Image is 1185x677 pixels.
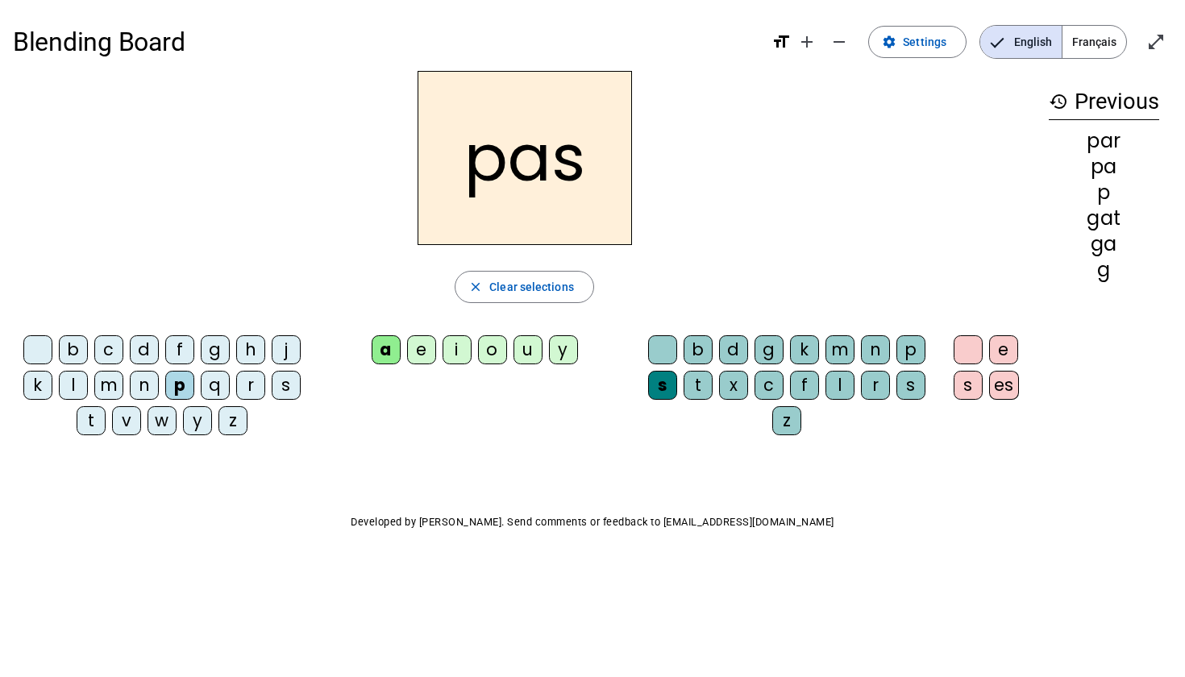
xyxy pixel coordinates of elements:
[954,371,983,400] div: s
[648,371,677,400] div: s
[272,335,301,364] div: j
[455,271,594,303] button: Clear selections
[1049,84,1159,120] h3: Previous
[236,371,265,400] div: r
[903,32,946,52] span: Settings
[130,335,159,364] div: d
[59,371,88,400] div: l
[77,406,106,435] div: t
[1140,26,1172,58] button: Enter full screen
[94,335,123,364] div: c
[1062,26,1126,58] span: Français
[797,32,817,52] mat-icon: add
[201,371,230,400] div: q
[772,406,801,435] div: z
[165,335,194,364] div: f
[13,16,759,68] h1: Blending Board
[13,513,1172,532] p: Developed by [PERSON_NAME]. Send comments or feedback to [EMAIL_ADDRESS][DOMAIN_NAME]
[94,371,123,400] div: m
[148,406,177,435] div: w
[980,26,1062,58] span: English
[59,335,88,364] div: b
[989,371,1019,400] div: es
[513,335,543,364] div: u
[861,371,890,400] div: r
[684,335,713,364] div: b
[272,371,301,400] div: s
[771,32,791,52] mat-icon: format_size
[372,335,401,364] div: a
[1049,260,1159,280] div: g
[755,335,784,364] div: g
[468,280,483,294] mat-icon: close
[868,26,967,58] button: Settings
[407,335,436,364] div: e
[549,335,578,364] div: y
[1049,235,1159,254] div: ga
[201,335,230,364] div: g
[825,371,854,400] div: l
[489,277,574,297] span: Clear selections
[790,371,819,400] div: f
[1049,157,1159,177] div: pa
[790,335,819,364] div: k
[719,335,748,364] div: d
[183,406,212,435] div: y
[165,371,194,400] div: p
[130,371,159,400] div: n
[1049,131,1159,151] div: par
[882,35,896,49] mat-icon: settings
[719,371,748,400] div: x
[684,371,713,400] div: t
[896,371,925,400] div: s
[23,371,52,400] div: k
[896,335,925,364] div: p
[791,26,823,58] button: Increase font size
[861,335,890,364] div: n
[443,335,472,364] div: i
[829,32,849,52] mat-icon: remove
[218,406,247,435] div: z
[755,371,784,400] div: c
[825,335,854,364] div: m
[1049,209,1159,228] div: gat
[236,335,265,364] div: h
[418,71,632,245] h2: pas
[989,335,1018,364] div: e
[1049,183,1159,202] div: p
[1146,32,1166,52] mat-icon: open_in_full
[478,335,507,364] div: o
[1049,92,1068,111] mat-icon: history
[112,406,141,435] div: v
[979,25,1127,59] mat-button-toggle-group: Language selection
[823,26,855,58] button: Decrease font size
